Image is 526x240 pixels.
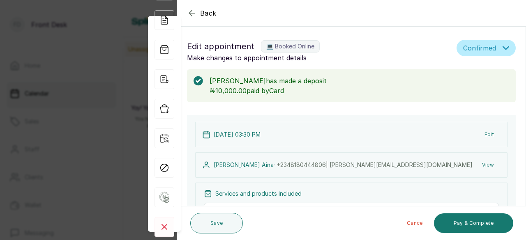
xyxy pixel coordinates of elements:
button: Edit [478,127,501,142]
button: View [475,158,501,172]
button: Back [187,8,217,18]
button: Save [190,213,243,233]
p: [PERSON_NAME] Aina · [214,161,473,169]
button: Confirmed [457,40,516,56]
button: Pay & Complete [434,213,513,233]
label: 💻 Booked Online [261,40,320,53]
button: Cancel [400,213,431,233]
p: Make changes to appointment details [187,53,453,63]
span: Back [200,8,217,18]
span: +234 8180444806 | [PERSON_NAME][EMAIL_ADDRESS][DOMAIN_NAME] [277,161,473,168]
p: Services and products included [215,190,302,198]
p: [DATE] 03:30 PM [214,130,261,139]
span: Confirmed [463,43,496,53]
p: [PERSON_NAME] has made a deposit [210,76,509,86]
span: Edit appointment [187,40,254,53]
p: ₦10,000.00 paid by Card [210,86,509,96]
